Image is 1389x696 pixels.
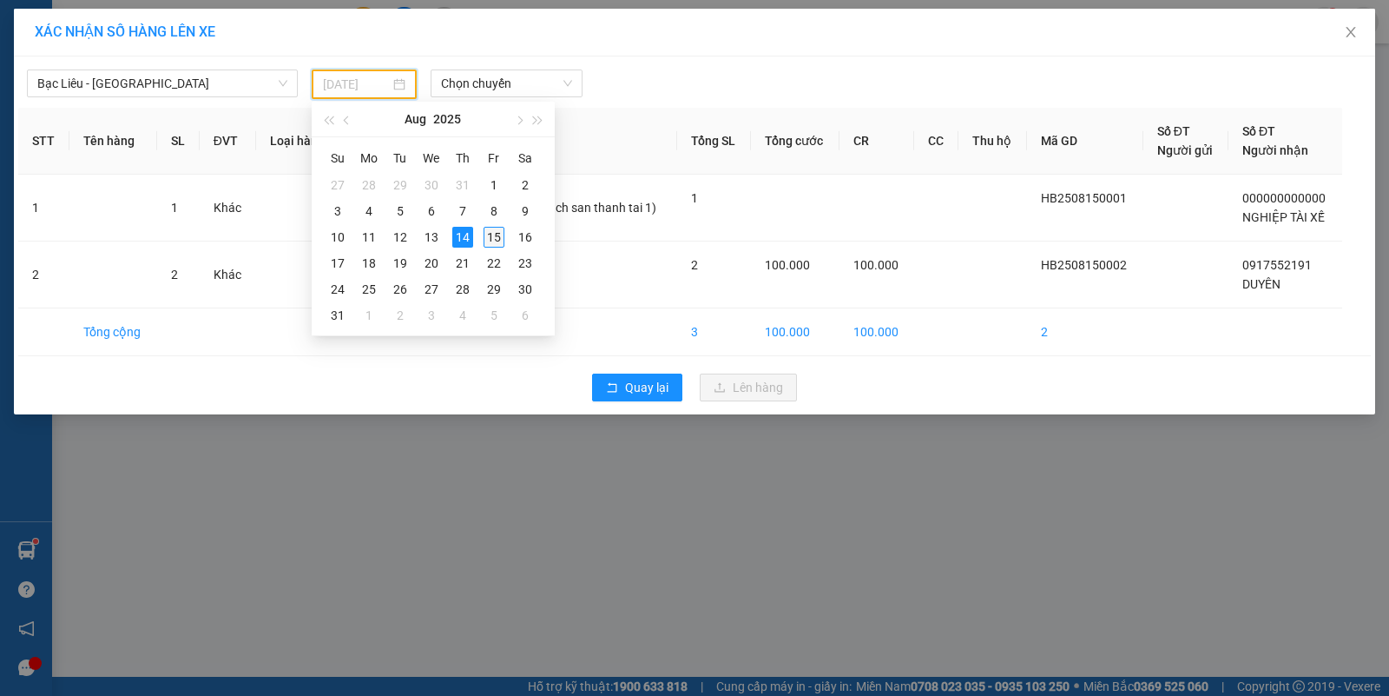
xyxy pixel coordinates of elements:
div: 6 [515,305,536,326]
div: 24 [327,279,348,300]
span: 000000000000 [1242,191,1326,205]
td: 2025-08-17 [322,250,353,276]
span: HB2508150002 [1041,258,1127,272]
button: Close [1326,9,1375,57]
button: rollbackQuay lại [592,374,682,401]
th: Mo [353,144,385,172]
span: Số ĐT [1242,124,1275,138]
td: 2025-08-08 [478,198,510,224]
td: 2025-07-29 [385,172,416,198]
div: 22 [484,253,504,274]
td: 2025-08-18 [353,250,385,276]
span: 1 [691,191,698,205]
td: 2025-08-31 [322,302,353,328]
input: 14/08/2025 [323,75,390,94]
div: 27 [327,175,348,196]
li: 0946 508 595 [8,60,331,82]
td: 2025-08-21 [447,250,478,276]
td: 2025-08-03 [322,198,353,224]
td: 2025-09-01 [353,302,385,328]
b: Nhà Xe Hà My [100,11,231,33]
th: Thu hộ [958,108,1027,175]
td: 2025-08-01 [478,172,510,198]
th: Su [322,144,353,172]
td: 2025-09-02 [385,302,416,328]
div: 6 [421,201,442,222]
td: Khác [200,175,257,242]
td: 2025-08-09 [510,198,541,224]
td: 2025-09-06 [510,302,541,328]
div: 29 [390,175,411,196]
td: 2025-07-30 [416,172,447,198]
li: 995 [PERSON_NAME] [8,38,331,60]
span: 1 [171,201,178,215]
div: 17 [327,253,348,274]
div: 5 [484,305,504,326]
div: 30 [515,279,536,300]
td: 2025-08-12 [385,224,416,250]
div: 14 [452,227,473,248]
div: 25 [359,279,379,300]
span: 0917552191 [1242,258,1312,272]
span: close [1344,25,1358,39]
td: 2025-08-24 [322,276,353,302]
td: 2025-08-15 [478,224,510,250]
td: Khác [200,242,257,308]
div: 9 [515,201,536,222]
th: Tu [385,144,416,172]
div: 28 [359,175,379,196]
span: Quay lại [625,378,668,397]
th: We [416,144,447,172]
td: 2025-08-29 [478,276,510,302]
th: Tên hàng [69,108,156,175]
b: GỬI : VP Hoà Bình [8,109,201,137]
span: rollback [606,381,618,395]
th: ĐVT [200,108,257,175]
span: phone [100,63,114,77]
td: 2025-08-28 [447,276,478,302]
td: 2025-08-06 [416,198,447,224]
td: 2025-08-22 [478,250,510,276]
th: Loại hàng [256,108,340,175]
td: Tổng cộng [69,308,156,356]
span: Số ĐT [1157,124,1190,138]
div: 13 [421,227,442,248]
td: 2025-08-20 [416,250,447,276]
td: 2025-08-02 [510,172,541,198]
span: DUYÊN [1242,277,1280,291]
span: XÁC NHẬN SỐ HÀNG LÊN XE [35,23,215,40]
div: 10 [327,227,348,248]
td: 2025-08-07 [447,198,478,224]
td: 2025-08-13 [416,224,447,250]
span: 2 [171,268,178,282]
div: 4 [452,305,473,326]
div: 7 [452,201,473,222]
th: Tổng cước [751,108,839,175]
div: 21 [452,253,473,274]
div: 27 [421,279,442,300]
th: SL [157,108,200,175]
td: 2025-07-31 [447,172,478,198]
div: 28 [452,279,473,300]
div: 4 [359,201,379,222]
div: 2 [515,175,536,196]
span: environment [100,42,114,56]
button: 2025 [433,102,461,136]
td: 2025-08-27 [416,276,447,302]
th: Mã GD [1027,108,1143,175]
button: Aug [405,102,426,136]
td: 2025-08-14 [447,224,478,250]
th: Tổng SL [677,108,751,175]
span: 100.000 [765,258,810,272]
div: 1 [359,305,379,326]
th: CR [839,108,914,175]
th: Fr [478,144,510,172]
td: 2025-07-27 [322,172,353,198]
td: 2025-09-04 [447,302,478,328]
th: Sa [510,144,541,172]
th: CC [914,108,958,175]
th: STT [18,108,69,175]
span: Người gửi [1157,143,1213,157]
div: 3 [327,201,348,222]
span: HB2508150001 [1041,191,1127,205]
